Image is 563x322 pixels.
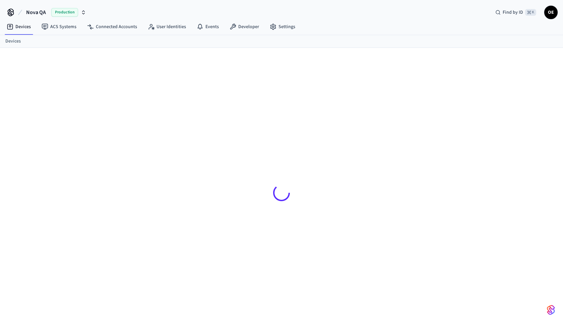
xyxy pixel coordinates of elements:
a: Developer [224,21,264,33]
a: Devices [1,21,36,33]
img: SeamLogoGradient.69752ec5.svg [547,305,555,315]
span: Nova QA [26,8,46,16]
a: Connected Accounts [82,21,142,33]
button: OE [544,6,558,19]
span: Production [51,8,78,17]
a: Devices [5,38,21,45]
span: ⌘ K [525,9,536,16]
a: ACS Systems [36,21,82,33]
a: Settings [264,21,301,33]
a: User Identities [142,21,191,33]
span: OE [545,6,557,18]
a: Events [191,21,224,33]
div: Find by ID⌘ K [490,6,542,18]
span: Find by ID [503,9,523,16]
